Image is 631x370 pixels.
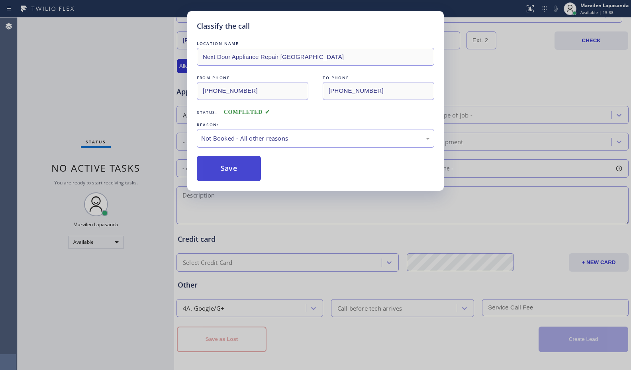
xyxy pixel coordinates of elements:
div: LOCATION NAME [197,39,434,48]
span: Status: [197,110,218,115]
input: From phone [197,82,308,100]
h5: Classify the call [197,21,250,31]
input: To phone [323,82,434,100]
button: Save [197,156,261,181]
div: TO PHONE [323,74,434,82]
span: COMPLETED [224,109,270,115]
div: REASON: [197,121,434,129]
div: Not Booked - All other reasons [201,134,430,143]
div: FROM PHONE [197,74,308,82]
